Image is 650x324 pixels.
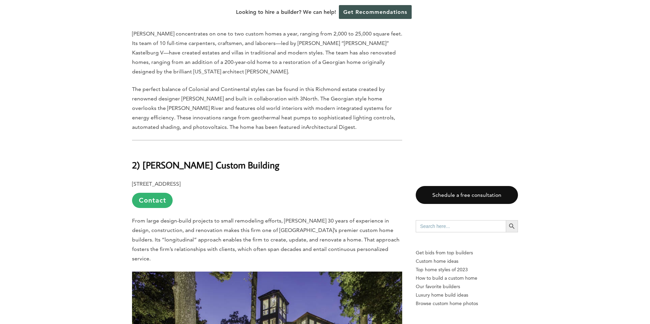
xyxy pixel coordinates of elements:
[416,220,506,232] input: Search here...
[416,299,518,308] a: Browse custom home photos
[416,265,518,274] a: Top home styles of 2023
[132,30,402,75] span: [PERSON_NAME] concentrates on one to two custom homes a year, ranging from 2,000 to 25,000 square...
[416,291,518,299] a: Luxury home build ideas
[132,86,395,130] span: The perfect balance of Colonial and Continental styles can be found in this Richmond estate creat...
[508,223,516,230] svg: Search
[416,282,518,291] a: Our favorite builders
[416,274,518,282] a: How to build a custom home
[132,217,399,262] span: From large design-build projects to small remodeling efforts, [PERSON_NAME] 30 years of experienc...
[132,159,279,171] b: 2) [PERSON_NAME] Custom Building
[616,290,642,316] iframe: Drift Widget Chat Controller
[339,5,412,19] a: Get Recommendations
[306,124,356,130] span: Architectural Digest.
[416,249,518,257] p: Get bids from top builders
[132,179,402,208] p: [STREET_ADDRESS]
[416,186,518,204] a: Schedule a free consultation
[132,193,173,208] a: Contact
[416,257,518,265] a: Custom home ideas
